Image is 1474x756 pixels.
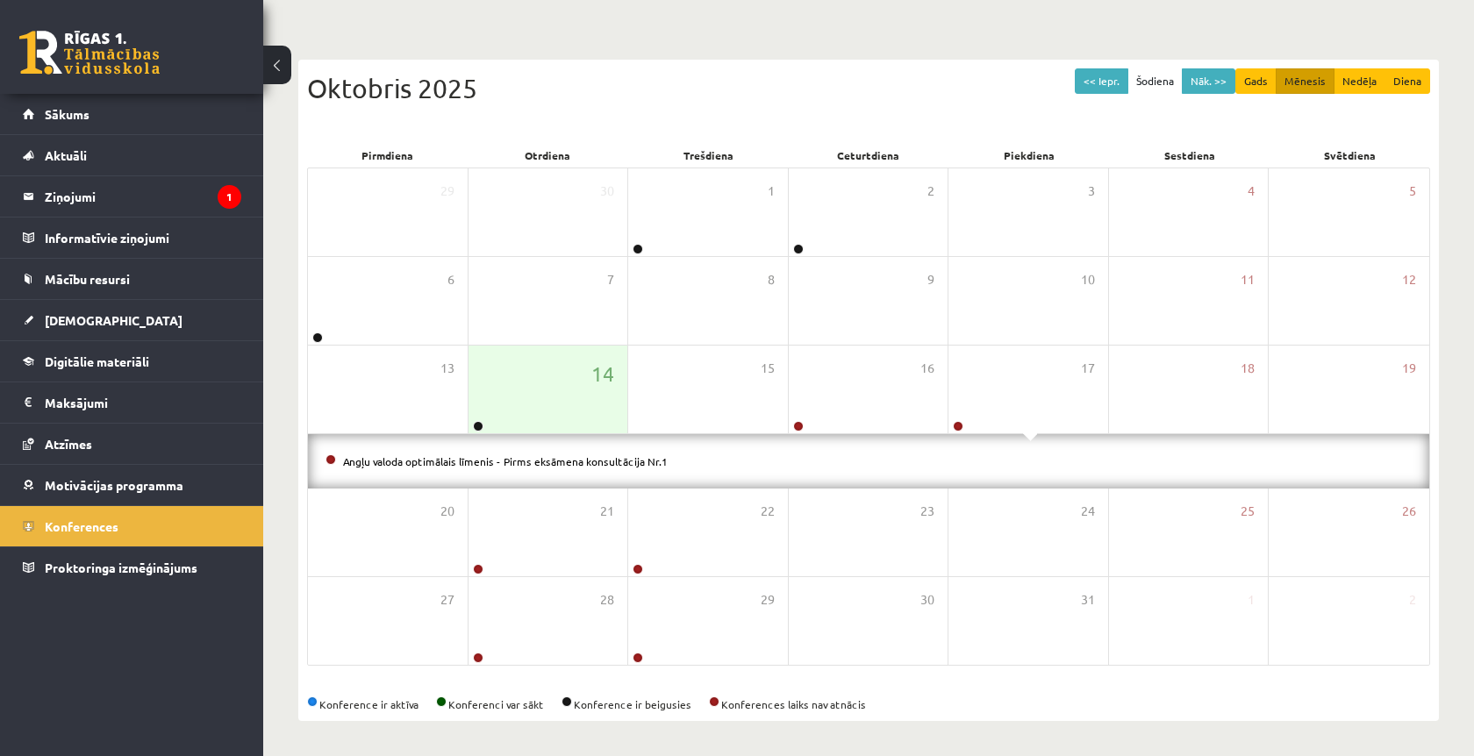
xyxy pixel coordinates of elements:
legend: Maksājumi [45,382,241,423]
span: 25 [1241,502,1255,521]
a: Mācību resursi [23,259,241,299]
div: Trešdiena [628,143,789,168]
span: 26 [1402,502,1416,521]
a: Maksājumi [23,382,241,423]
div: Svētdiena [1270,143,1430,168]
span: 8 [768,270,775,289]
div: Konference ir aktīva Konferenci var sākt Konference ir beigusies Konferences laiks nav atnācis [307,696,1430,712]
span: 21 [600,502,614,521]
span: Motivācijas programma [45,477,183,493]
span: 30 [920,590,934,610]
a: Konferences [23,506,241,546]
a: Proktoringa izmēģinājums [23,547,241,588]
a: [DEMOGRAPHIC_DATA] [23,300,241,340]
button: Diena [1385,68,1430,94]
span: 30 [600,182,614,201]
legend: Ziņojumi [45,176,241,217]
span: 27 [440,590,454,610]
span: Proktoringa izmēģinājums [45,560,197,575]
legend: Informatīvie ziņojumi [45,218,241,258]
span: [DEMOGRAPHIC_DATA] [45,312,182,328]
a: Motivācijas programma [23,465,241,505]
span: 14 [591,359,614,389]
a: Rīgas 1. Tālmācības vidusskola [19,31,160,75]
div: Ceturtdiena [789,143,949,168]
button: Nāk. >> [1182,68,1235,94]
span: 4 [1248,182,1255,201]
span: Digitālie materiāli [45,353,149,369]
span: 10 [1081,270,1095,289]
a: Angļu valoda optimālais līmenis - Pirms eksāmena konsultācija Nr.1 [343,454,668,468]
span: 3 [1088,182,1095,201]
span: 17 [1081,359,1095,378]
span: 16 [920,359,934,378]
span: 15 [761,359,775,378]
span: 2 [927,182,934,201]
span: 1 [768,182,775,201]
a: Aktuāli [23,135,241,175]
span: 2 [1409,590,1416,610]
a: Informatīvie ziņojumi [23,218,241,258]
a: Ziņojumi1 [23,176,241,217]
span: Aktuāli [45,147,87,163]
button: Šodiena [1127,68,1183,94]
span: 7 [607,270,614,289]
span: Atzīmes [45,436,92,452]
span: 13 [440,359,454,378]
button: Nedēļa [1334,68,1385,94]
span: Konferences [45,518,118,534]
i: 1 [218,185,241,209]
div: Piekdiena [948,143,1109,168]
span: 31 [1081,590,1095,610]
button: Mēnesis [1276,68,1334,94]
div: Pirmdiena [307,143,468,168]
span: 11 [1241,270,1255,289]
a: Digitālie materiāli [23,341,241,382]
span: 9 [927,270,934,289]
span: 18 [1241,359,1255,378]
div: Sestdiena [1109,143,1270,168]
span: 24 [1081,502,1095,521]
div: Otrdiena [468,143,628,168]
span: Sākums [45,106,89,122]
a: Atzīmes [23,424,241,464]
span: 23 [920,502,934,521]
span: 22 [761,502,775,521]
span: 1 [1248,590,1255,610]
button: Gads [1235,68,1277,94]
span: 29 [761,590,775,610]
button: << Iepr. [1075,68,1128,94]
span: Mācību resursi [45,271,130,287]
span: 12 [1402,270,1416,289]
div: Oktobris 2025 [307,68,1430,108]
span: 29 [440,182,454,201]
span: 28 [600,590,614,610]
span: 19 [1402,359,1416,378]
a: Sākums [23,94,241,134]
span: 6 [447,270,454,289]
span: 5 [1409,182,1416,201]
span: 20 [440,502,454,521]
